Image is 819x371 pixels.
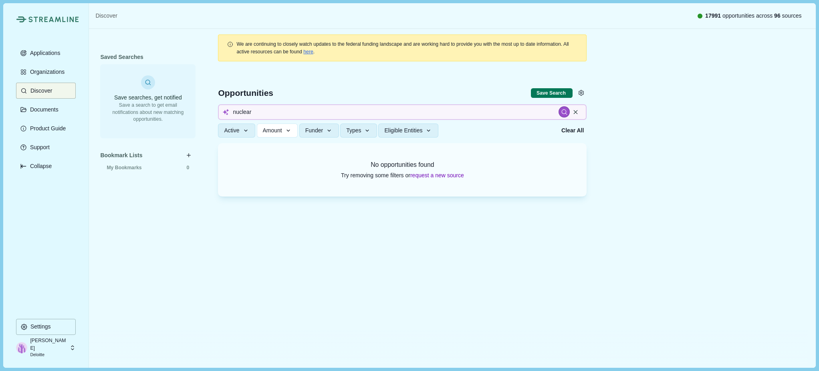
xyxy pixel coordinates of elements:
span: No opportunities found [224,160,581,170]
a: Streamline Climate LogoStreamline Climate Logo [16,16,76,22]
a: here [303,49,313,55]
button: Eligible Entities [378,124,438,138]
button: Applications [16,45,76,61]
span: Funder [305,127,323,134]
button: Settings [16,319,76,335]
button: Discover [16,83,76,99]
img: Streamline Climate Logo [28,16,79,22]
p: Save a search to get email notifications about new matching opportunities. [106,102,190,123]
span: Try removing some filters or [224,171,581,180]
button: Settings [575,87,587,99]
span: Amount [263,127,282,134]
p: Documents [27,106,58,113]
h3: Save searches, get notified [106,93,190,102]
button: Types [340,124,377,138]
span: Types [346,127,361,134]
p: Discover [28,87,52,94]
button: Funder [299,124,339,138]
p: Support [27,144,50,151]
span: Opportunities [218,89,273,97]
span: 96 [774,12,781,19]
div: 0 [187,164,190,172]
p: Product Guide [27,125,66,132]
p: Settings [28,323,51,330]
span: 17991 [705,12,721,19]
span: Eligible Entities [384,127,422,134]
button: Support [16,139,76,155]
p: Organizations [27,69,65,75]
button: Organizations [16,64,76,80]
button: Save current search & filters [531,88,573,98]
img: profile picture [16,342,27,353]
p: [PERSON_NAME] [30,337,67,352]
button: Expand [16,158,76,174]
a: Settings [16,319,76,338]
button: Clear All [559,124,587,138]
span: Saved Searches [100,53,143,61]
p: Collapse [27,163,52,170]
div: . [236,41,578,55]
img: Streamline Climate Logo [16,16,26,22]
button: Product Guide [16,120,76,136]
span: request a new source [410,172,464,178]
span: Bookmark Lists [100,151,142,160]
a: Discover [95,12,117,20]
span: We are continuing to closely watch updates to the federal funding landscape and are working hard ... [236,41,569,54]
p: Applications [27,50,61,57]
span: opportunities across sources [705,12,802,20]
button: Active [218,124,255,138]
button: Documents [16,101,76,118]
input: Search for funding [218,104,587,120]
button: Amount [257,124,298,138]
span: Active [224,127,239,134]
span: My Bookmarks [107,164,169,172]
p: Deloitte [30,352,67,358]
